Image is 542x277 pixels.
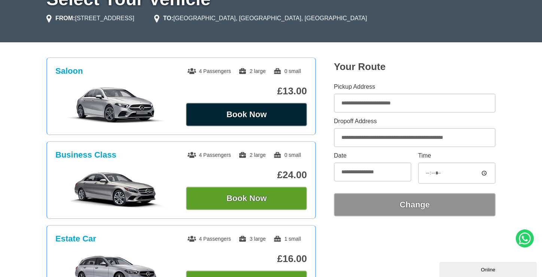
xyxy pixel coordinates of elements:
[334,193,496,216] button: Change
[334,84,496,90] label: Pickup Address
[154,14,367,23] li: [GEOGRAPHIC_DATA], [GEOGRAPHIC_DATA], [GEOGRAPHIC_DATA]
[163,15,173,21] strong: TO:
[46,14,134,23] li: [STREET_ADDRESS]
[188,68,231,74] span: 4 Passengers
[439,261,538,277] iframe: chat widget
[273,236,301,242] span: 1 small
[238,68,266,74] span: 2 large
[186,169,307,181] p: £24.00
[55,150,116,160] h3: Business Class
[55,15,75,21] strong: FROM:
[238,152,266,158] span: 2 large
[273,68,301,74] span: 0 small
[334,61,496,73] h2: Your Route
[273,152,301,158] span: 0 small
[334,153,411,159] label: Date
[334,118,496,124] label: Dropoff Address
[238,236,266,242] span: 3 large
[188,236,231,242] span: 4 Passengers
[60,86,172,124] img: Saloon
[60,170,172,208] img: Business Class
[418,153,496,159] label: Time
[186,103,307,126] button: Book Now
[55,234,96,244] h3: Estate Car
[55,66,83,76] h3: Saloon
[186,85,307,97] p: £13.00
[188,152,231,158] span: 4 Passengers
[186,253,307,265] p: £16.00
[186,187,307,210] button: Book Now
